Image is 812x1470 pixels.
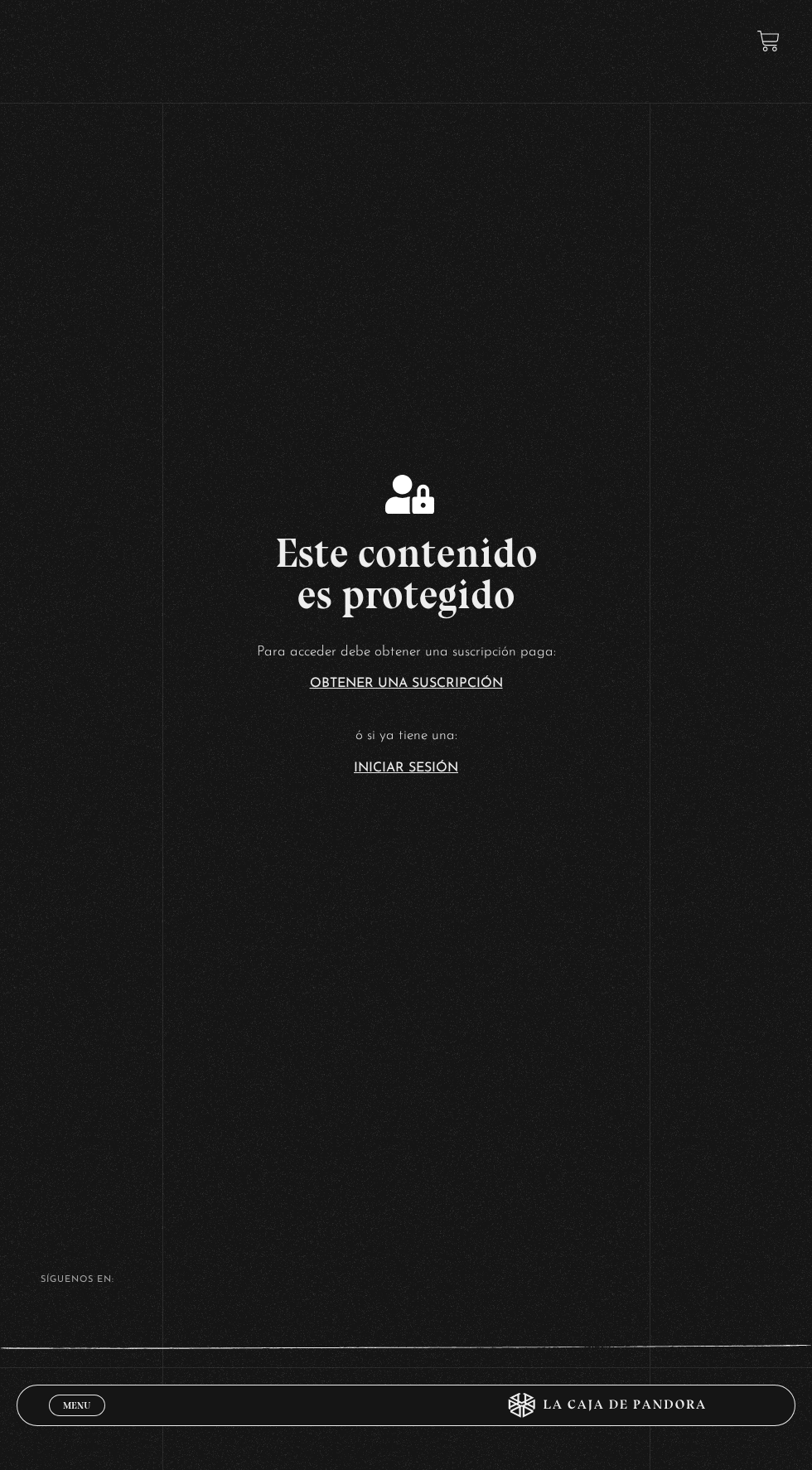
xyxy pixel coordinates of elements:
[757,29,780,51] a: View your shopping cart
[354,762,458,775] a: Iniciar Sesión
[63,1400,90,1410] span: Menu
[58,1414,97,1426] span: Cerrar
[310,677,503,690] a: Obtener una suscripción
[41,1275,771,1284] h4: SÍguenos en:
